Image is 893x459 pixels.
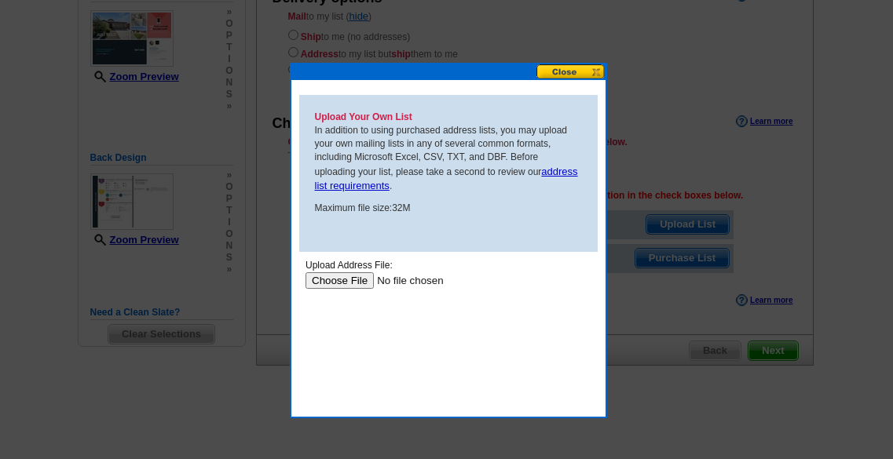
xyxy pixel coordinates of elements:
[579,94,893,459] iframe: LiveChat chat widget
[392,202,410,213] span: 32M
[315,124,582,194] p: In addition to using purchased address lists, you may upload your own mailing lists in any of sev...
[6,6,292,20] div: Upload Address File:
[315,166,578,192] a: address list requirements
[315,202,582,215] p: Maximum file size:
[315,111,412,122] strong: Upload Your Own List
